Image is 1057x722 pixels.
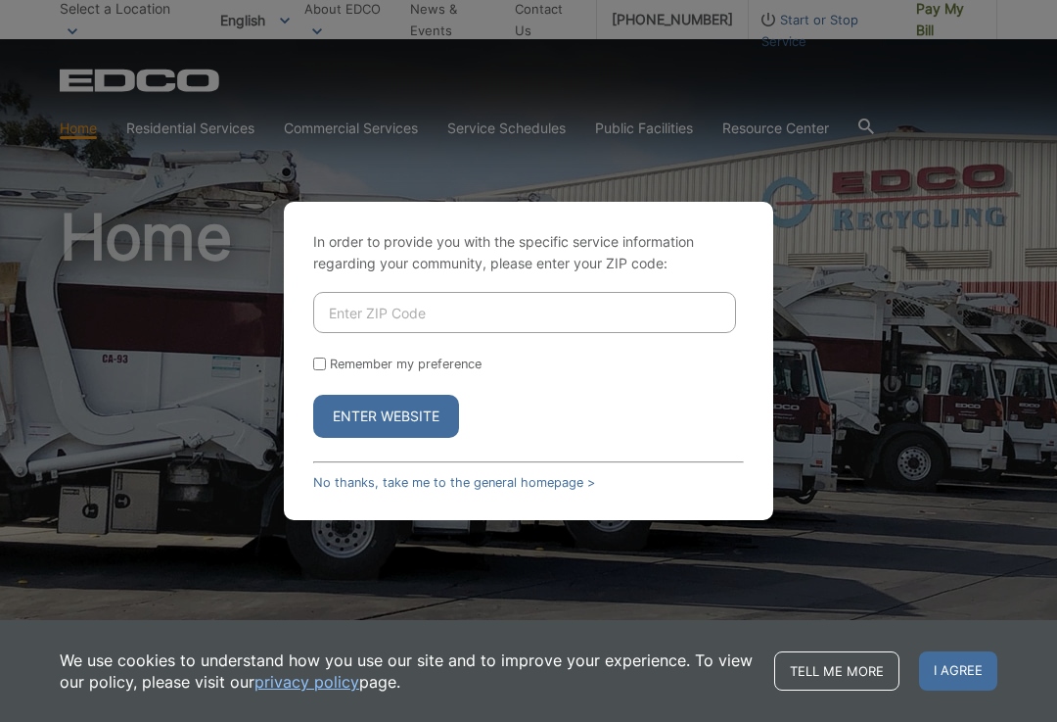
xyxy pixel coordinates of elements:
[774,651,899,691] a: Tell me more
[330,357,482,371] label: Remember my preference
[254,671,359,693] a: privacy policy
[313,231,744,274] p: In order to provide you with the specific service information regarding your community, please en...
[313,475,595,490] a: No thanks, take me to the general homepage >
[60,650,755,693] p: We use cookies to understand how you use our site and to improve your experience. To view our pol...
[313,292,736,333] input: Enter ZIP Code
[313,395,459,438] button: Enter Website
[919,651,997,691] span: I agree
